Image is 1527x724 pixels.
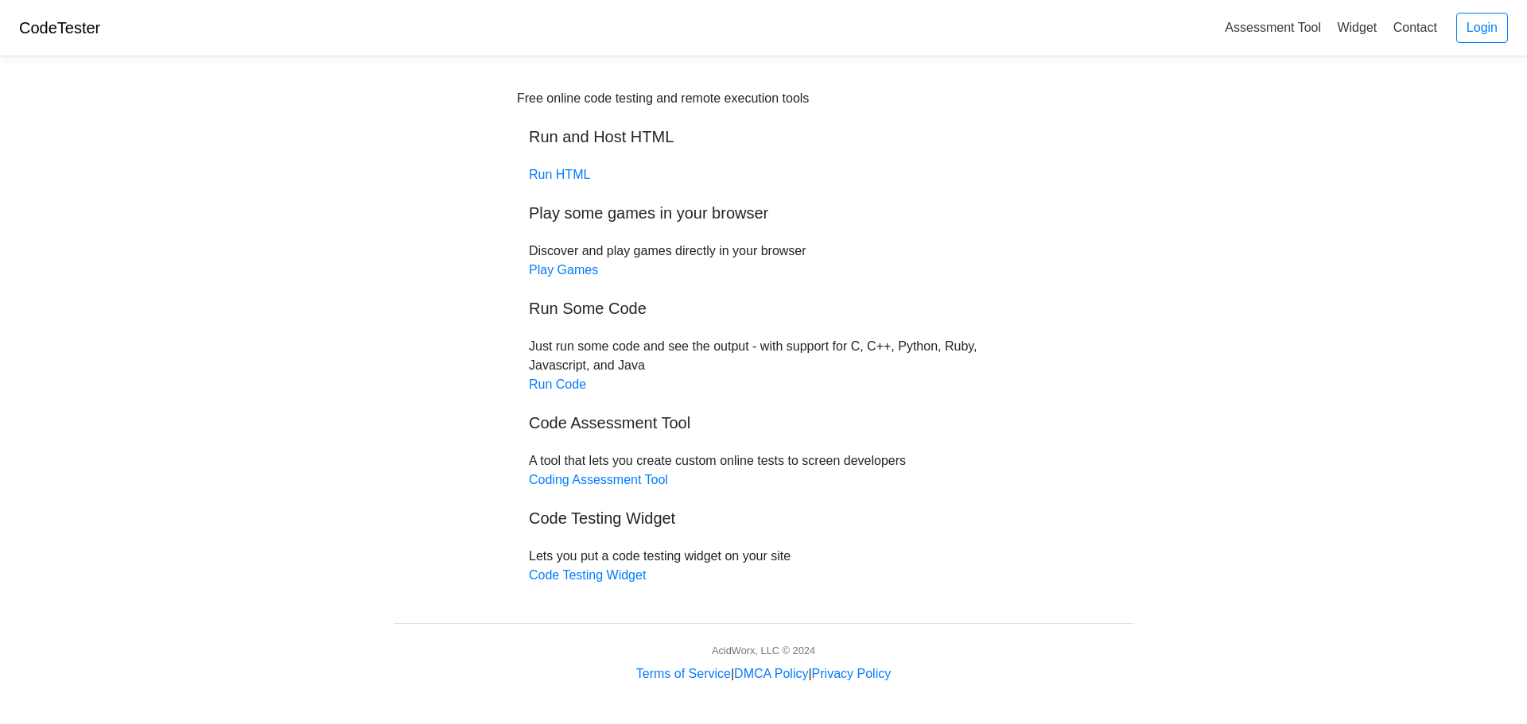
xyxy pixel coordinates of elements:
div: | | [636,664,891,683]
h5: Code Testing Widget [529,509,998,528]
a: Widget [1331,14,1383,41]
h5: Code Assessment Tool [529,413,998,432]
h5: Play some games in your browser [529,203,998,223]
a: Play Games [529,263,598,277]
a: Contact [1387,14,1443,41]
a: Run HTML [529,168,590,181]
h5: Run Some Code [529,299,998,318]
a: Coding Assessment Tool [529,473,668,486]
a: Assessment Tool [1218,14,1327,41]
div: Discover and play games directly in your browser Just run some code and see the output - with sup... [517,89,1010,585]
a: Privacy Policy [812,667,892,680]
a: Code Testing Widget [529,568,646,582]
div: AcidWorx, LLC © 2024 [712,643,815,658]
div: Free online code testing and remote execution tools [517,89,809,108]
h5: Run and Host HTML [529,127,998,146]
a: DMCA Policy [734,667,808,680]
a: CodeTester [19,19,100,37]
a: Login [1456,13,1508,43]
a: Terms of Service [636,667,731,680]
a: Run Code [529,377,586,391]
